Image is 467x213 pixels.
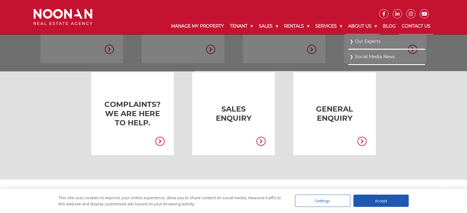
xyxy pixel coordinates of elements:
[353,195,409,207] div: Accept
[59,195,283,207] div: This site uses cookies to improve your online experience, allow you to share content on social me...
[380,18,399,34] a: Blog
[168,18,227,34] a: Manage My Property
[345,18,380,34] a: About Us
[295,195,350,207] div: Settings
[33,9,92,25] img: Noonan Real Estate Agency
[312,18,345,34] a: Services
[399,18,434,34] a: Contact Us
[227,18,256,34] a: Tenant
[350,37,423,46] a: Our Experts
[256,18,281,34] a: Sales
[281,18,312,34] a: Rentals
[350,53,423,61] a: Social Media News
